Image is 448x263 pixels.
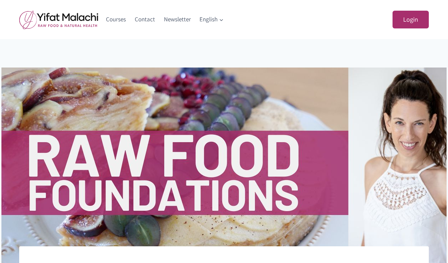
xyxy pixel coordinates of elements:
a: Courses [102,11,130,28]
span: English [199,15,224,24]
nav: Primary [102,11,228,28]
a: English [195,11,228,28]
a: Login [393,11,429,29]
a: Contact [130,11,160,28]
a: Newsletter [159,11,195,28]
img: yifat_logo41_en.png [19,10,98,29]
